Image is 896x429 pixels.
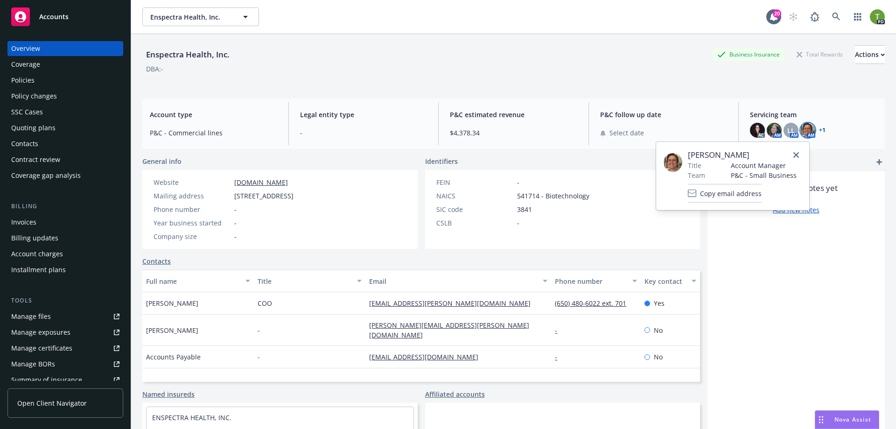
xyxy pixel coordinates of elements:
div: Installment plans [11,262,66,277]
a: Contacts [7,136,123,151]
a: Named insureds [142,389,195,399]
a: Installment plans [7,262,123,277]
a: [EMAIL_ADDRESS][DOMAIN_NAME] [369,352,486,361]
div: Total Rewards [792,49,847,60]
div: Coverage [11,57,40,72]
span: Open Client Navigator [17,398,87,408]
div: Summary of insurance [11,373,82,387]
a: Billing updates [7,231,123,246]
a: [PERSON_NAME][EMAIL_ADDRESS][PERSON_NAME][DOMAIN_NAME] [369,321,529,339]
a: Manage certificates [7,341,123,356]
div: Enspectra Health, Inc. [142,49,233,61]
div: Manage BORs [11,357,55,372]
div: Company size [154,232,231,241]
div: Key contact [644,276,686,286]
div: CSLB [436,218,513,228]
span: Enspectra Health, Inc. [150,12,231,22]
img: photo [870,9,885,24]
span: LL [787,126,795,135]
a: - [555,326,565,335]
span: Team [688,170,705,180]
button: Nova Assist [815,410,879,429]
div: Drag to move [815,411,827,429]
a: Manage BORs [7,357,123,372]
img: photo [750,123,765,138]
img: photo [800,123,815,138]
button: Phone number [551,270,640,292]
span: Servicing team [750,110,877,120]
span: P&C follow up date [600,110,728,120]
span: - [517,177,519,187]
span: No [654,325,663,335]
div: Contacts [11,136,38,151]
a: Policy changes [7,89,123,104]
button: Actions [855,45,885,64]
a: (650) 480-6022 ext. 701 [555,299,634,308]
div: Manage certificates [11,341,72,356]
span: Copy email address [700,189,762,198]
button: Email [365,270,551,292]
a: Manage exposures [7,325,123,340]
span: P&C estimated revenue [450,110,577,120]
div: NAICS [436,191,513,201]
div: Actions [855,46,885,63]
div: DBA: - [146,64,163,74]
span: $4,378.34 [450,128,577,138]
span: Yes [654,298,665,308]
button: Copy email address [688,184,762,203]
a: [EMAIL_ADDRESS][PERSON_NAME][DOMAIN_NAME] [369,299,538,308]
a: Switch app [848,7,867,26]
span: [PERSON_NAME] [688,149,797,161]
span: P&C - Small Business [731,170,797,180]
button: Key contact [641,270,700,292]
a: Accounts [7,4,123,30]
div: Mailing address [154,191,231,201]
div: Policy changes [11,89,57,104]
span: General info [142,156,182,166]
span: [PERSON_NAME] [146,298,198,308]
div: Full name [146,276,240,286]
span: Accounts Payable [146,352,201,362]
a: - [555,352,565,361]
div: Coverage gap analysis [11,168,81,183]
button: Enspectra Health, Inc. [142,7,259,26]
img: employee photo [664,153,682,172]
a: [DOMAIN_NAME] [234,178,288,187]
span: Select date [609,128,644,138]
a: Contract review [7,152,123,167]
span: - [258,325,260,335]
span: - [234,218,237,228]
div: Title [258,276,351,286]
div: Overview [11,41,40,56]
a: ENSPECTRA HEALTH, INC. [152,413,231,422]
span: Identifiers [425,156,458,166]
a: Manage files [7,309,123,324]
div: Year business started [154,218,231,228]
span: - [234,232,237,241]
div: Policies [11,73,35,88]
span: P&C - Commercial lines [150,128,277,138]
div: SIC code [436,204,513,214]
div: Website [154,177,231,187]
span: Account type [150,110,277,120]
div: Tools [7,296,123,305]
div: Billing updates [11,231,58,246]
span: [STREET_ADDRESS] [234,191,294,201]
a: Start snowing [784,7,803,26]
div: Business Insurance [713,49,784,60]
img: photo [767,123,782,138]
span: - [234,204,237,214]
span: Account Manager [731,161,797,170]
a: Coverage gap analysis [7,168,123,183]
a: SSC Cases [7,105,123,120]
div: Email [369,276,537,286]
div: Manage exposures [11,325,70,340]
div: Manage files [11,309,51,324]
div: Phone number [555,276,626,286]
a: Account charges [7,246,123,261]
div: Phone number [154,204,231,214]
span: No [654,352,663,362]
div: 20 [773,9,781,18]
span: Accounts [39,13,69,21]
